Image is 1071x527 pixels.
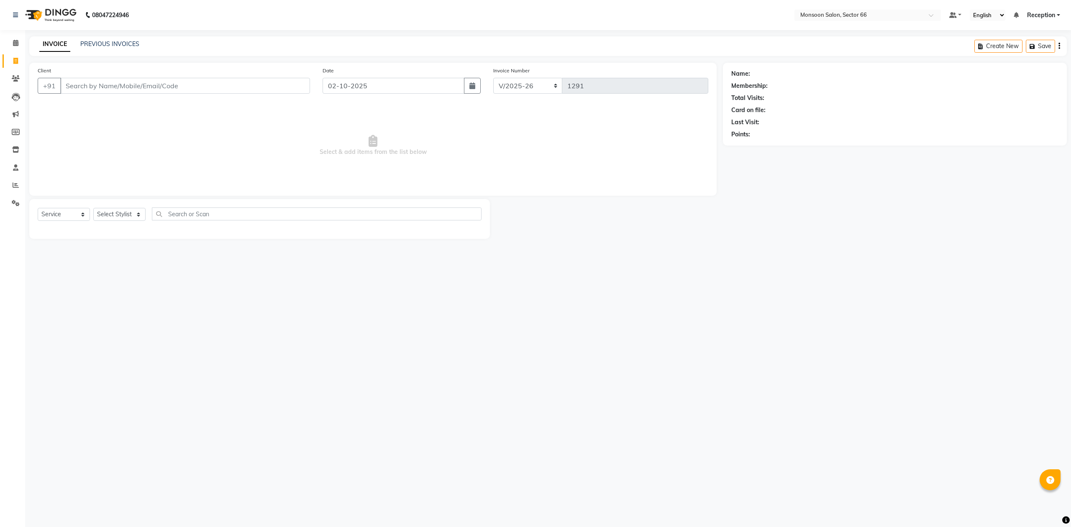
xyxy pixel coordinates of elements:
[38,67,51,74] label: Client
[731,118,759,127] div: Last Visit:
[731,106,766,115] div: Card on file:
[152,207,482,220] input: Search or Scan
[92,3,129,27] b: 08047224946
[38,78,61,94] button: +91
[731,94,764,102] div: Total Visits:
[1027,11,1055,20] span: Reception
[1036,494,1063,519] iframe: chat widget
[60,78,310,94] input: Search by Name/Mobile/Email/Code
[1026,40,1055,53] button: Save
[39,37,70,52] a: INVOICE
[323,67,334,74] label: Date
[731,82,768,90] div: Membership:
[80,40,139,48] a: PREVIOUS INVOICES
[731,130,750,139] div: Points:
[493,67,530,74] label: Invoice Number
[38,104,708,187] span: Select & add items from the list below
[974,40,1022,53] button: Create New
[731,69,750,78] div: Name:
[21,3,79,27] img: logo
